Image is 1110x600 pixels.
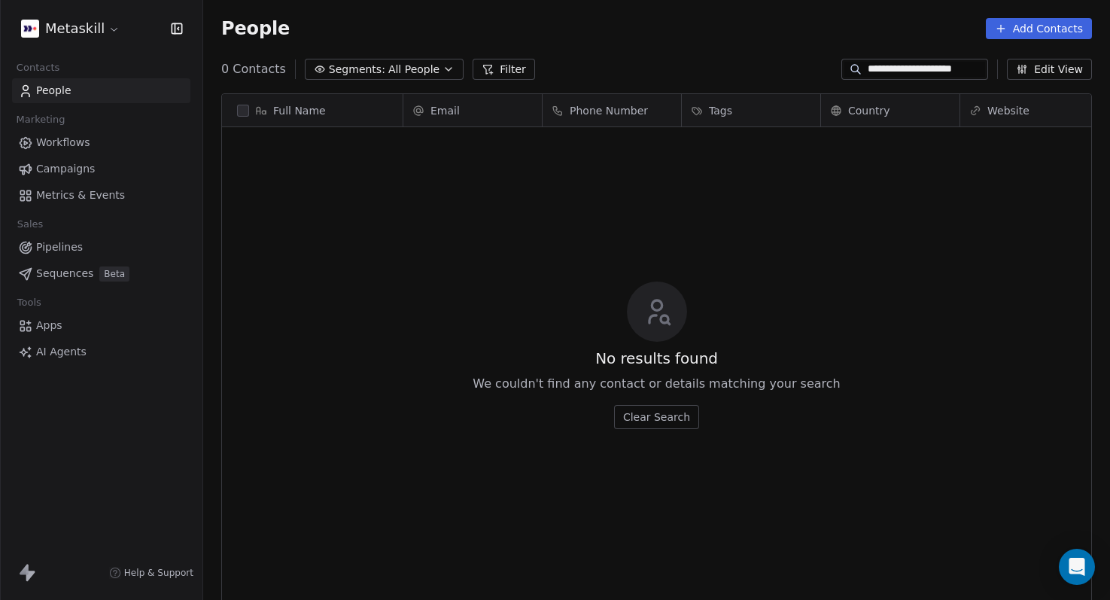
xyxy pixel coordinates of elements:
span: All People [388,62,439,78]
span: Full Name [273,103,326,118]
a: Pipelines [12,235,190,260]
span: Country [848,103,890,118]
span: No results found [595,348,718,369]
span: People [36,83,71,99]
span: Sales [11,213,50,236]
span: People [221,17,290,40]
span: Campaigns [36,161,95,177]
span: We couldn't find any contact or details matching your search [473,375,840,393]
a: SequencesBeta [12,261,190,286]
span: Apps [36,318,62,334]
div: Website [960,94,1099,126]
span: Help & Support [124,567,193,579]
a: AI Agents [12,340,190,364]
button: Edit View [1007,59,1092,80]
span: Website [987,103,1029,118]
span: 0 Contacts [221,60,286,78]
span: Contacts [10,56,66,79]
a: Campaigns [12,157,190,181]
a: Help & Support [109,567,193,579]
span: AI Agents [36,344,87,360]
span: Tags [709,103,732,118]
span: Phone Number [570,103,648,118]
div: Country [821,94,959,126]
span: Metrics & Events [36,187,125,203]
span: Tools [11,291,47,314]
a: Metrics & Events [12,183,190,208]
div: Full Name [222,94,403,126]
span: Pipelines [36,239,83,255]
span: Sequences [36,266,93,282]
a: Workflows [12,130,190,155]
span: Segments: [329,62,385,78]
button: Metaskill [18,16,123,41]
div: Open Intercom Messenger [1059,549,1095,585]
div: Email [403,94,542,126]
button: Add Contacts [986,18,1092,39]
span: Workflows [36,135,90,151]
div: Tags [682,94,820,126]
div: Phone Number [543,94,681,126]
span: Email [430,103,460,118]
span: Marketing [10,108,71,131]
div: grid [222,127,403,586]
button: Clear Search [614,405,699,429]
img: AVATAR%20METASKILL%20-%20Colori%20Positivo.png [21,20,39,38]
button: Filter [473,59,535,80]
a: People [12,78,190,103]
a: Apps [12,313,190,338]
span: Metaskill [45,19,105,38]
span: Beta [99,266,129,282]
